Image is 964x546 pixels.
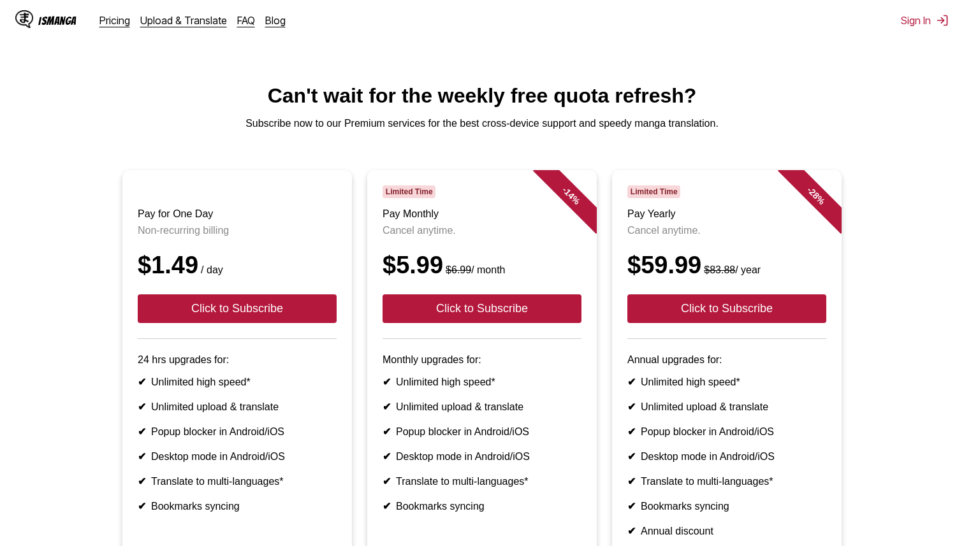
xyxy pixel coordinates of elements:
[138,426,146,437] b: ✔
[383,401,391,412] b: ✔
[446,264,471,275] s: $6.99
[383,450,581,463] li: Desktop mode in Android/iOS
[138,377,146,387] b: ✔
[627,426,636,437] b: ✔
[627,294,826,323] button: Click to Subscribe
[627,185,680,198] span: Limited Time
[627,475,826,487] li: Translate to multi-languages*
[901,14,949,27] button: Sign In
[138,426,337,438] li: Popup blocker in Android/iOS
[627,377,636,387] b: ✔
[138,354,337,366] p: 24 hrs upgrades for:
[383,426,391,437] b: ✔
[138,451,146,462] b: ✔
[627,501,636,512] b: ✔
[533,157,610,234] div: - 14 %
[383,377,391,387] b: ✔
[383,501,391,512] b: ✔
[383,252,581,279] div: $5.99
[627,476,636,487] b: ✔
[198,264,223,275] small: / day
[383,451,391,462] b: ✔
[138,225,337,236] p: Non-recurring billing
[10,84,954,108] h1: Can't wait for the weekly free quota refresh?
[265,14,286,27] a: Blog
[15,10,33,28] img: IsManga Logo
[138,294,337,323] button: Click to Subscribe
[383,354,581,366] p: Monthly upgrades for:
[627,401,636,412] b: ✔
[383,476,391,487] b: ✔
[627,500,826,512] li: Bookmarks syncing
[138,252,337,279] div: $1.49
[138,475,337,487] li: Translate to multi-languages*
[138,450,337,463] li: Desktop mode in Android/iOS
[627,401,826,413] li: Unlimited upload & translate
[138,401,337,413] li: Unlimited upload & translate
[627,252,826,279] div: $59.99
[443,264,505,275] small: / month
[627,451,636,462] b: ✔
[383,500,581,512] li: Bookmarks syncing
[383,401,581,413] li: Unlimited upload & translate
[701,264,761,275] small: / year
[138,501,146,512] b: ✔
[627,450,826,463] li: Desktop mode in Android/iOS
[383,294,581,323] button: Click to Subscribe
[138,208,337,220] h3: Pay for One Day
[383,475,581,487] li: Translate to multi-languages*
[383,225,581,236] p: Cancel anytime.
[383,376,581,388] li: Unlimited high speed*
[704,264,735,275] s: $83.88
[140,14,227,27] a: Upload & Translate
[138,476,146,487] b: ✔
[15,10,99,31] a: IsManga LogoIsManga
[383,426,581,438] li: Popup blocker in Android/iOS
[138,500,337,512] li: Bookmarks syncing
[778,157,854,234] div: - 28 %
[936,14,949,27] img: Sign out
[99,14,130,27] a: Pricing
[138,376,337,388] li: Unlimited high speed*
[38,15,77,27] div: IsManga
[627,526,636,536] b: ✔
[383,185,435,198] span: Limited Time
[10,118,954,129] p: Subscribe now to our Premium services for the best cross-device support and speedy manga translat...
[627,376,826,388] li: Unlimited high speed*
[627,208,826,220] h3: Pay Yearly
[237,14,255,27] a: FAQ
[138,401,146,412] b: ✔
[627,426,826,438] li: Popup blocker in Android/iOS
[627,354,826,366] p: Annual upgrades for:
[627,525,826,537] li: Annual discount
[627,225,826,236] p: Cancel anytime.
[383,208,581,220] h3: Pay Monthly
